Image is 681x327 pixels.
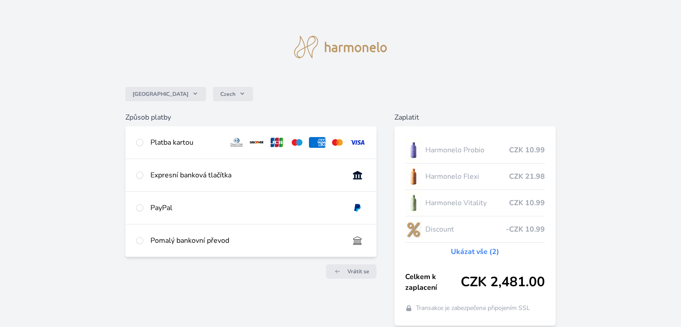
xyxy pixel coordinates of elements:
[394,112,556,123] h6: Zaplatit
[326,264,377,279] a: Vrátit se
[133,90,188,98] span: [GEOGRAPHIC_DATA]
[309,137,326,148] img: amex.svg
[405,218,422,241] img: discount-lo.png
[405,165,422,188] img: CLEAN_FLEXI_se_stinem_x-hi_(1)-lo.jpg
[213,87,253,101] button: Czech
[349,235,366,246] img: bankTransfer_IBAN.svg
[425,171,509,182] span: Harmonelo Flexi
[150,235,342,246] div: Pomalý bankovní převod
[425,198,509,208] span: Harmonelo Vitality
[349,137,366,148] img: visa.svg
[405,139,422,161] img: CLEAN_PROBIO_se_stinem_x-lo.jpg
[150,202,342,213] div: PayPal
[220,90,236,98] span: Czech
[405,192,422,214] img: CLEAN_VITALITY_se_stinem_x-lo.jpg
[347,268,369,275] span: Vrátit se
[150,170,342,181] div: Expresní banková tlačítka
[248,137,265,148] img: discover.svg
[125,87,206,101] button: [GEOGRAPHIC_DATA]
[349,170,366,181] img: onlineBanking_CZ.svg
[150,137,221,148] div: Platba kartou
[349,202,366,213] img: paypal.svg
[425,145,509,155] span: Harmonelo Probio
[509,171,545,182] span: CZK 21.98
[289,137,305,148] img: maestro.svg
[228,137,245,148] img: diners.svg
[425,224,505,235] span: Discount
[405,271,461,293] span: Celkem k zaplacení
[451,246,499,257] a: Ukázat vše (2)
[461,274,545,290] span: CZK 2,481.00
[509,198,545,208] span: CZK 10.99
[509,145,545,155] span: CZK 10.99
[416,304,530,313] span: Transakce je zabezpečena připojením SSL
[269,137,285,148] img: jcb.svg
[294,36,387,58] img: logo.svg
[506,224,545,235] span: -CZK 10.99
[329,137,346,148] img: mc.svg
[125,112,376,123] h6: Způsob platby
